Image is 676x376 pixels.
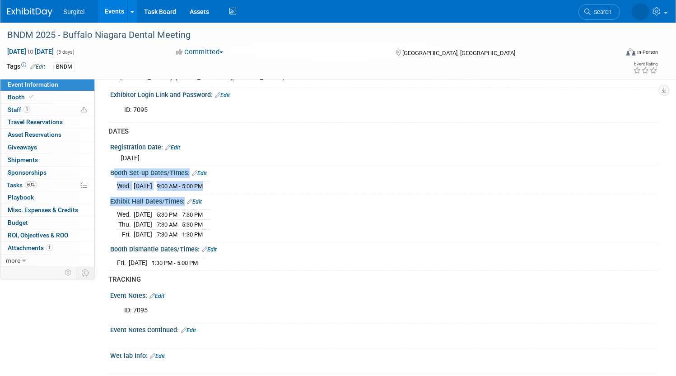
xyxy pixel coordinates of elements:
span: 1 [46,244,53,251]
td: Personalize Event Tab Strip [61,267,76,279]
div: BNDM 2025 - Buffalo Niagara Dental Meeting [4,27,602,43]
span: ROI, Objectives & ROO [8,232,68,239]
td: [DATE] [134,181,152,191]
td: [DATE] [134,220,152,230]
span: Giveaways [8,144,37,151]
a: Search [578,4,620,20]
span: [DATE] [121,154,140,162]
span: 7:30 AM - 1:30 PM [157,231,203,238]
div: Event Rating [633,62,657,66]
img: ExhibitDay [7,8,52,17]
span: 1 [23,106,30,113]
span: (3 days) [56,49,75,55]
a: Tasks60% [0,179,94,191]
td: Wed. [117,210,134,220]
a: Edit [202,246,217,253]
span: 1:30 PM - 5:00 PM [152,260,198,266]
td: [DATE] [129,258,147,267]
a: Edit [150,353,165,359]
span: Search [591,9,611,15]
td: [DATE] [134,229,152,239]
div: Booth Dismantle Dates/Times: [110,242,658,254]
a: Edit [187,199,202,205]
a: Playbook [0,191,94,204]
span: 60% [25,181,37,188]
div: BNDM [53,62,75,72]
span: 5:30 PM - 7:30 PM [157,211,203,218]
span: more [6,257,20,264]
a: Budget [0,217,94,229]
a: Misc. Expenses & Credits [0,204,94,216]
a: Shipments [0,154,94,166]
span: Surgitel [63,8,84,15]
div: Event Format [561,47,658,60]
a: Attachments1 [0,242,94,254]
span: Staff [8,106,30,113]
span: Misc. Expenses & Credits [8,206,78,214]
td: Fri. [117,258,129,267]
div: Wet lab Info: [110,349,658,361]
div: Event Notes Continued: [110,323,658,335]
a: ROI, Objectives & ROO [0,229,94,241]
span: Attachments [8,244,53,251]
div: TRACKING [108,275,651,284]
a: Giveaways [0,141,94,153]
span: Travel Reservations [8,118,63,125]
span: Sponsorships [8,169,47,176]
td: Thu. [117,220,134,230]
span: Potential Scheduling Conflict -- at least one attendee is tagged in another overlapping event. [81,106,87,114]
td: Tags [7,62,45,72]
i: Booth reservation complete [29,94,33,99]
a: Edit [181,327,196,334]
span: Budget [8,219,28,226]
div: Booth Set-up Dates/Times: [110,166,658,178]
div: Exhibit Hall Dates/Times: [110,195,658,206]
span: Tasks [7,181,37,189]
div: ID: 7095 [118,302,553,320]
span: to [26,48,35,55]
span: Shipments [8,156,38,163]
a: more [0,255,94,267]
div: Registration Date: [110,140,658,152]
a: Sponsorships [0,167,94,179]
a: Edit [149,293,164,299]
a: Edit [30,64,45,70]
button: Committed [173,47,227,57]
a: Event Information [0,79,94,91]
a: Asset Reservations [0,129,94,141]
a: Edit [215,92,230,98]
img: Gregory Bullaro [632,3,649,20]
span: 9:00 AM - 5:00 PM [157,183,203,190]
td: Toggle Event Tabs [76,267,95,279]
div: Exhibitor Login Link and Password: [110,88,658,100]
td: Fri. [117,229,134,239]
img: Format-Inperson.png [626,48,635,56]
span: Asset Reservations [8,131,61,138]
div: In-Person [637,49,658,56]
span: Booth [8,93,35,101]
div: Event Notes: [110,289,658,301]
a: Booth [0,91,94,103]
span: [DATE] [DATE] [7,47,54,56]
td: [DATE] [134,210,152,220]
div: DATES [108,127,651,136]
div: ID: 7095 [118,101,553,119]
span: Playbook [8,194,34,201]
a: Edit [192,170,207,176]
td: Wed. [117,181,134,191]
a: Edit [165,144,180,151]
span: 7:30 AM - 5:30 PM [157,221,203,228]
span: [GEOGRAPHIC_DATA], [GEOGRAPHIC_DATA] [402,50,515,56]
span: Event Information [8,81,58,88]
a: Travel Reservations [0,116,94,128]
a: Staff1 [0,104,94,116]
